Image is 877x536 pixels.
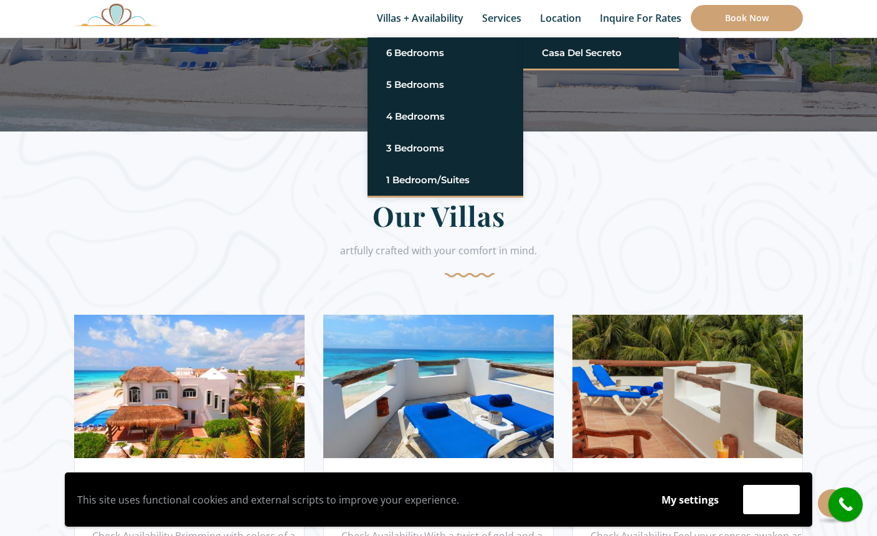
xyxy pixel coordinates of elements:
a: 6 Bedrooms [386,42,505,64]
a: 3 Bedrooms [386,137,505,160]
a: 4 Bedrooms [386,105,505,128]
i: call [832,491,860,519]
img: Awesome Logo [74,3,159,26]
a: Book Now [691,5,803,31]
a: 5 Bedrooms [386,74,505,96]
div: artfully crafted with your comfort in mind. [74,241,803,277]
button: Accept [743,485,800,514]
h2: Our Villas [74,198,803,241]
p: This site uses functional cookies and external scripts to improve your experience. [77,491,637,509]
button: My settings [650,486,731,514]
a: Casa del Secreto [542,42,660,64]
a: 1 Bedroom/Suites [386,169,505,191]
a: call [828,487,863,522]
